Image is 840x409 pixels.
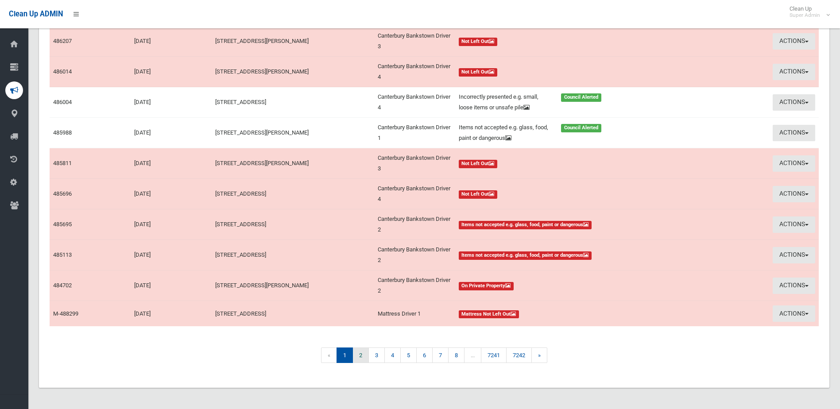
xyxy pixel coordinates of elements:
[773,125,815,141] button: Actions
[459,221,592,229] span: Items not accepted e.g. glass, food, paint or dangerous
[773,64,815,80] button: Actions
[400,347,417,363] a: 5
[9,10,63,18] span: Clean Up ADMIN
[131,209,212,240] td: [DATE]
[53,68,72,75] a: 486014
[212,270,374,301] td: [STREET_ADDRESS][PERSON_NAME]
[212,240,374,270] td: [STREET_ADDRESS]
[53,310,78,317] a: M-488299
[459,189,653,199] a: Not Left Out
[337,347,353,363] span: 1
[453,92,556,113] div: Incorrectly presented e.g. small, loose items or unsafe pile
[352,347,369,363] a: 2
[131,270,212,301] td: [DATE]
[374,209,455,240] td: Canterbury Bankstown Driver 2
[374,118,455,148] td: Canterbury Bankstown Driver 1
[131,118,212,148] td: [DATE]
[790,12,820,19] small: Super Admin
[53,251,72,258] a: 485113
[432,347,449,363] a: 7
[212,148,374,179] td: [STREET_ADDRESS][PERSON_NAME]
[481,347,507,363] a: 7241
[773,155,815,172] button: Actions
[459,92,653,113] a: Incorrectly presented e.g. small, loose items or unsafe pile Council Alerted
[459,122,653,143] a: Items not accepted e.g. glass, food, paint or dangerous Council Alerted
[374,26,455,57] td: Canterbury Bankstown Driver 3
[53,190,72,197] a: 485696
[374,240,455,270] td: Canterbury Bankstown Driver 2
[212,26,374,57] td: [STREET_ADDRESS][PERSON_NAME]
[53,99,72,105] a: 486004
[773,186,815,202] button: Actions
[531,347,547,363] a: »
[131,240,212,270] td: [DATE]
[773,94,815,111] button: Actions
[131,301,212,326] td: [DATE]
[459,38,498,46] span: Not Left Out
[416,347,433,363] a: 6
[773,305,815,322] button: Actions
[212,179,374,209] td: [STREET_ADDRESS]
[374,87,455,118] td: Canterbury Bankstown Driver 4
[459,160,498,168] span: Not Left Out
[212,57,374,87] td: [STREET_ADDRESS][PERSON_NAME]
[368,347,385,363] a: 3
[374,301,455,326] td: Mattress Driver 1
[212,87,374,118] td: [STREET_ADDRESS]
[131,57,212,87] td: [DATE]
[785,5,829,19] span: Clean Up
[374,179,455,209] td: Canterbury Bankstown Driver 4
[53,221,72,228] a: 485695
[459,66,653,77] a: Not Left Out
[131,148,212,179] td: [DATE]
[459,36,653,46] a: Not Left Out
[459,309,653,319] a: Mattress Not Left Out
[53,282,72,289] a: 484702
[212,118,374,148] td: [STREET_ADDRESS][PERSON_NAME]
[506,347,532,363] a: 7242
[53,129,72,136] a: 485988
[131,26,212,57] td: [DATE]
[459,251,592,260] span: Items not accepted e.g. glass, food, paint or dangerous
[448,347,465,363] a: 8
[53,38,72,44] a: 486207
[773,216,815,233] button: Actions
[374,148,455,179] td: Canterbury Bankstown Driver 3
[464,347,481,363] span: ...
[212,209,374,240] td: [STREET_ADDRESS]
[459,190,498,199] span: Not Left Out
[459,158,653,169] a: Not Left Out
[459,219,653,230] a: Items not accepted e.g. glass, food, paint or dangerous
[374,57,455,87] td: Canterbury Bankstown Driver 4
[773,247,815,263] button: Actions
[459,68,498,77] span: Not Left Out
[131,87,212,118] td: [DATE]
[374,270,455,301] td: Canterbury Bankstown Driver 2
[561,124,601,132] span: Council Alerted
[453,122,556,143] div: Items not accepted e.g. glass, food, paint or dangerous
[459,310,519,319] span: Mattress Not Left Out
[459,282,514,290] span: On Private Property
[321,347,337,363] span: «
[131,179,212,209] td: [DATE]
[384,347,401,363] a: 4
[773,33,815,50] button: Actions
[53,160,72,166] a: 485811
[773,278,815,294] button: Actions
[212,301,374,326] td: [STREET_ADDRESS]
[459,280,653,291] a: On Private Property
[561,93,601,102] span: Council Alerted
[459,250,653,260] a: Items not accepted e.g. glass, food, paint or dangerous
